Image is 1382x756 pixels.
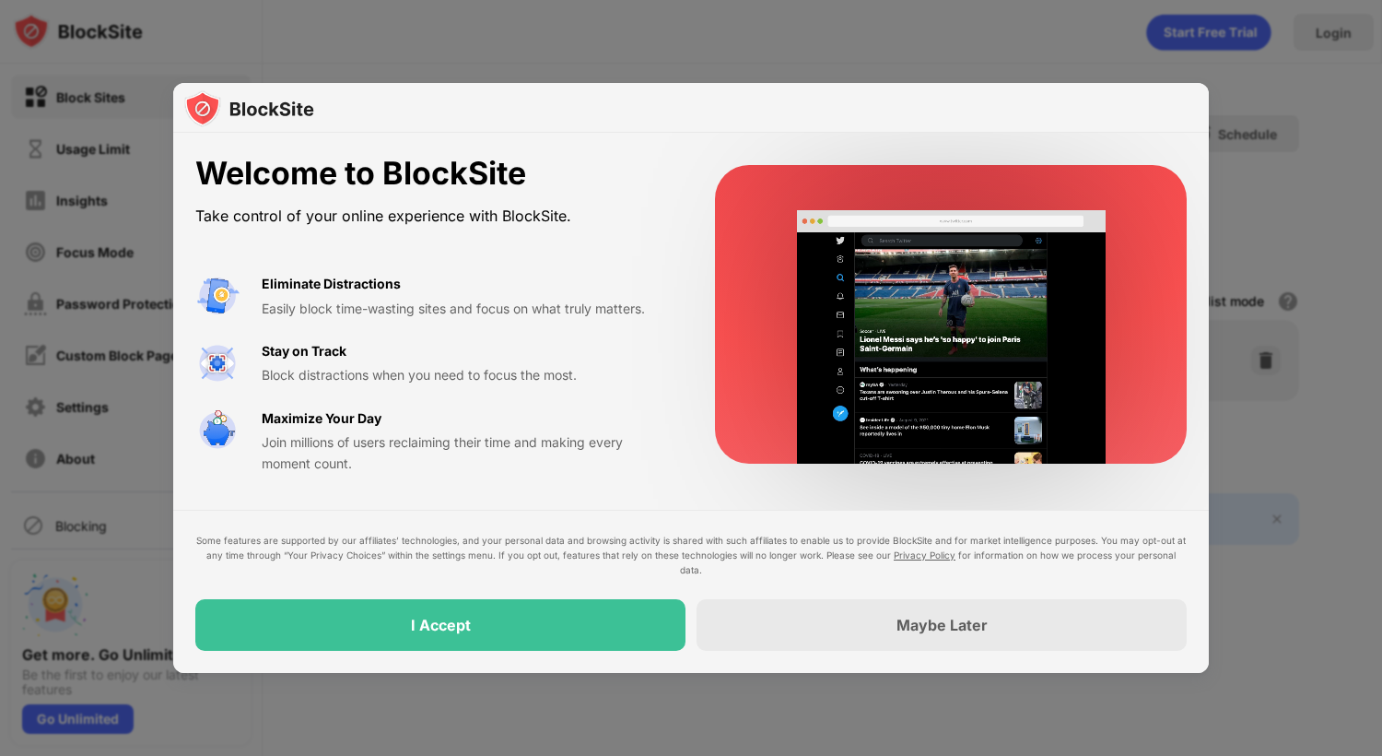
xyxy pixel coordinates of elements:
[195,408,240,453] img: value-safe-time.svg
[411,616,471,634] div: I Accept
[262,432,671,474] div: Join millions of users reclaiming their time and making every moment count.
[195,155,671,193] div: Welcome to BlockSite
[184,90,314,127] img: logo-blocksite.svg
[195,274,240,318] img: value-avoid-distractions.svg
[262,341,346,361] div: Stay on Track
[195,341,240,385] img: value-focus.svg
[195,203,671,230] div: Take control of your online experience with BlockSite.
[1003,18,1364,350] iframe: Sign in with Google Dialog
[894,549,955,561] a: Privacy Policy
[262,408,381,429] div: Maximize Your Day
[262,365,671,385] div: Block distractions when you need to focus the most.
[195,533,1187,577] div: Some features are supported by our affiliates’ technologies, and your personal data and browsing ...
[262,274,401,294] div: Eliminate Distractions
[896,616,988,634] div: Maybe Later
[262,299,671,319] div: Easily block time-wasting sites and focus on what truly matters.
